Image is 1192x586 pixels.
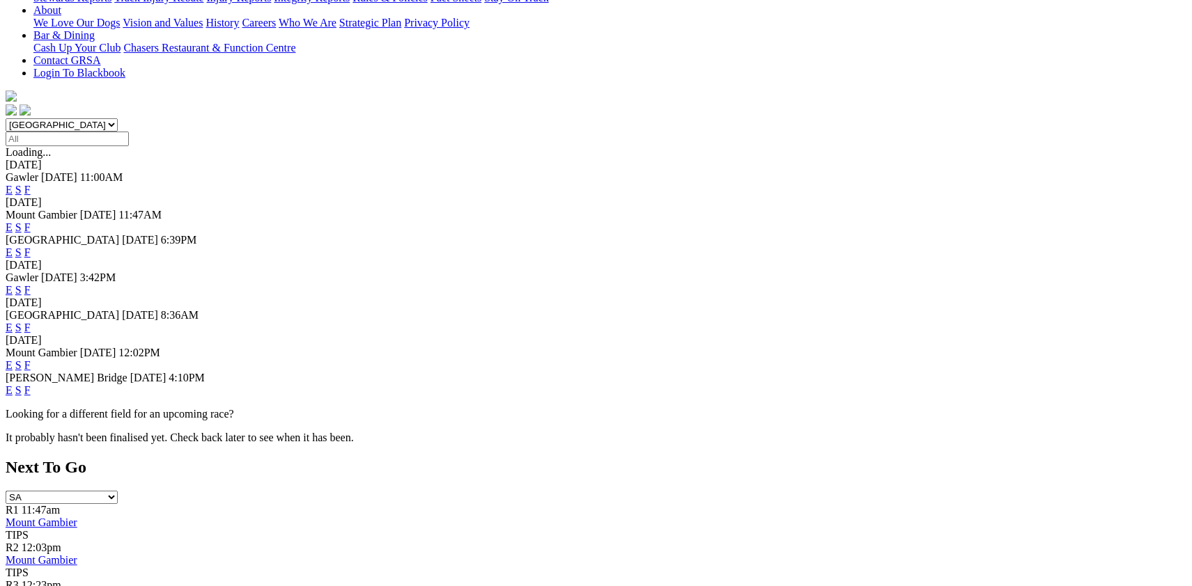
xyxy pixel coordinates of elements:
span: [DATE] [130,372,167,383]
a: Mount Gambier [6,554,77,566]
a: Vision and Values [123,17,203,29]
a: F [24,284,31,296]
a: Bar & Dining [33,29,95,41]
span: Mount Gambier [6,209,77,221]
a: E [6,246,13,258]
span: [DATE] [41,271,77,283]
div: [DATE] [6,159,1186,171]
a: We Love Our Dogs [33,17,120,29]
img: logo-grsa-white.png [6,90,17,102]
a: Login To Blackbook [33,67,125,79]
a: Chasers Restaurant & Function Centre [123,42,295,54]
span: [DATE] [122,234,158,246]
a: S [15,184,22,196]
span: 12:03pm [22,541,61,553]
a: About [33,4,61,16]
span: [DATE] [122,309,158,321]
a: S [15,384,22,396]
span: 8:36AM [161,309,199,321]
span: R2 [6,541,19,553]
a: E [6,184,13,196]
span: TIPS [6,529,29,541]
a: Who We Are [279,17,336,29]
a: F [24,322,31,333]
div: About [33,17,1186,29]
span: [DATE] [80,209,116,221]
span: [DATE] [41,171,77,183]
partial: It probably hasn't been finalised yet. Check back later to see when it has been. [6,431,354,443]
span: Loading... [6,146,51,158]
span: [GEOGRAPHIC_DATA] [6,309,119,321]
span: Gawler [6,171,38,183]
a: F [24,359,31,371]
a: F [24,221,31,233]
a: S [15,246,22,258]
span: [GEOGRAPHIC_DATA] [6,234,119,246]
a: E [6,359,13,371]
span: [PERSON_NAME] Bridge [6,372,127,383]
a: S [15,359,22,371]
span: [DATE] [80,347,116,358]
span: R1 [6,504,19,516]
a: E [6,221,13,233]
span: 11:47AM [118,209,162,221]
span: Mount Gambier [6,347,77,358]
span: 12:02PM [118,347,160,358]
a: E [6,384,13,396]
div: [DATE] [6,259,1186,271]
a: S [15,221,22,233]
a: Privacy Policy [404,17,470,29]
span: TIPS [6,567,29,578]
div: Bar & Dining [33,42,1186,54]
a: Careers [242,17,276,29]
a: History [206,17,239,29]
img: facebook.svg [6,104,17,116]
span: 4:10PM [169,372,205,383]
div: [DATE] [6,296,1186,309]
p: Looking for a different field for an upcoming race? [6,408,1186,420]
a: Mount Gambier [6,516,77,528]
span: 3:42PM [80,271,116,283]
span: 11:00AM [80,171,123,183]
h2: Next To Go [6,458,1186,477]
a: E [6,322,13,333]
a: F [24,384,31,396]
a: S [15,284,22,296]
a: E [6,284,13,296]
span: Gawler [6,271,38,283]
a: S [15,322,22,333]
a: Cash Up Your Club [33,42,121,54]
a: Strategic Plan [339,17,401,29]
div: [DATE] [6,196,1186,209]
input: Select date [6,132,129,146]
a: F [24,184,31,196]
a: Contact GRSA [33,54,100,66]
span: 6:39PM [161,234,197,246]
img: twitter.svg [20,104,31,116]
div: [DATE] [6,334,1186,347]
a: F [24,246,31,258]
span: 11:47am [22,504,60,516]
